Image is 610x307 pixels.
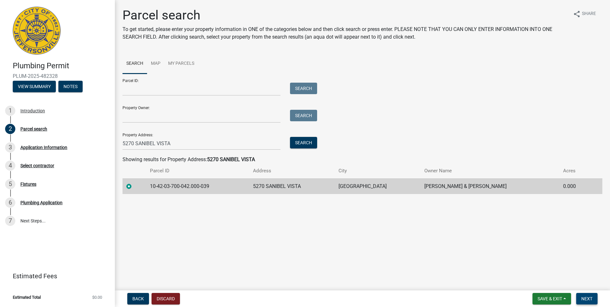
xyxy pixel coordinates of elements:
[13,84,56,89] wm-modal-confirm: Summary
[127,293,149,304] button: Back
[123,26,568,41] p: To get started, please enter your property information in ONE of the categories below and then cl...
[581,296,592,301] span: Next
[13,73,102,79] span: PLUM-2025-482328
[123,8,568,23] h1: Parcel search
[13,7,61,55] img: City of Jeffersonville, Indiana
[20,127,47,131] div: Parcel search
[58,81,83,92] button: Notes
[20,163,54,168] div: Select contractor
[20,200,63,205] div: Plumbing Application
[335,178,420,194] td: [GEOGRAPHIC_DATA]
[164,54,198,74] a: My Parcels
[249,163,335,178] th: Address
[13,61,110,71] h4: Plumbing Permit
[20,182,36,186] div: Fixtures
[290,110,317,121] button: Search
[5,179,15,189] div: 5
[573,10,581,18] i: share
[13,81,56,92] button: View Summary
[420,163,559,178] th: Owner Name
[92,295,102,299] span: $0.00
[532,293,571,304] button: Save & Exit
[132,296,144,301] span: Back
[123,54,147,74] a: Search
[576,293,598,304] button: Next
[146,178,249,194] td: 10-42-03-700-042.000-039
[146,163,249,178] th: Parcel ID
[207,156,255,162] strong: 5270 SANIBEL VISTA
[5,270,105,282] a: Estimated Fees
[249,178,335,194] td: 5270 SANIBEL VISTA
[152,293,180,304] button: Discard
[559,163,591,178] th: Acres
[582,10,596,18] span: Share
[20,145,67,150] div: Application Information
[5,216,15,226] div: 7
[559,178,591,194] td: 0.000
[123,156,602,163] div: Showing results for Property Address:
[58,84,83,89] wm-modal-confirm: Notes
[420,178,559,194] td: [PERSON_NAME] & [PERSON_NAME]
[20,109,45,113] div: Introduction
[568,8,601,20] button: shareShare
[290,137,317,148] button: Search
[5,198,15,208] div: 6
[147,54,164,74] a: Map
[5,106,15,116] div: 1
[335,163,420,178] th: City
[5,142,15,153] div: 3
[5,124,15,134] div: 2
[13,295,41,299] span: Estimated Total
[538,296,562,301] span: Save & Exit
[5,161,15,171] div: 4
[290,83,317,94] button: Search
